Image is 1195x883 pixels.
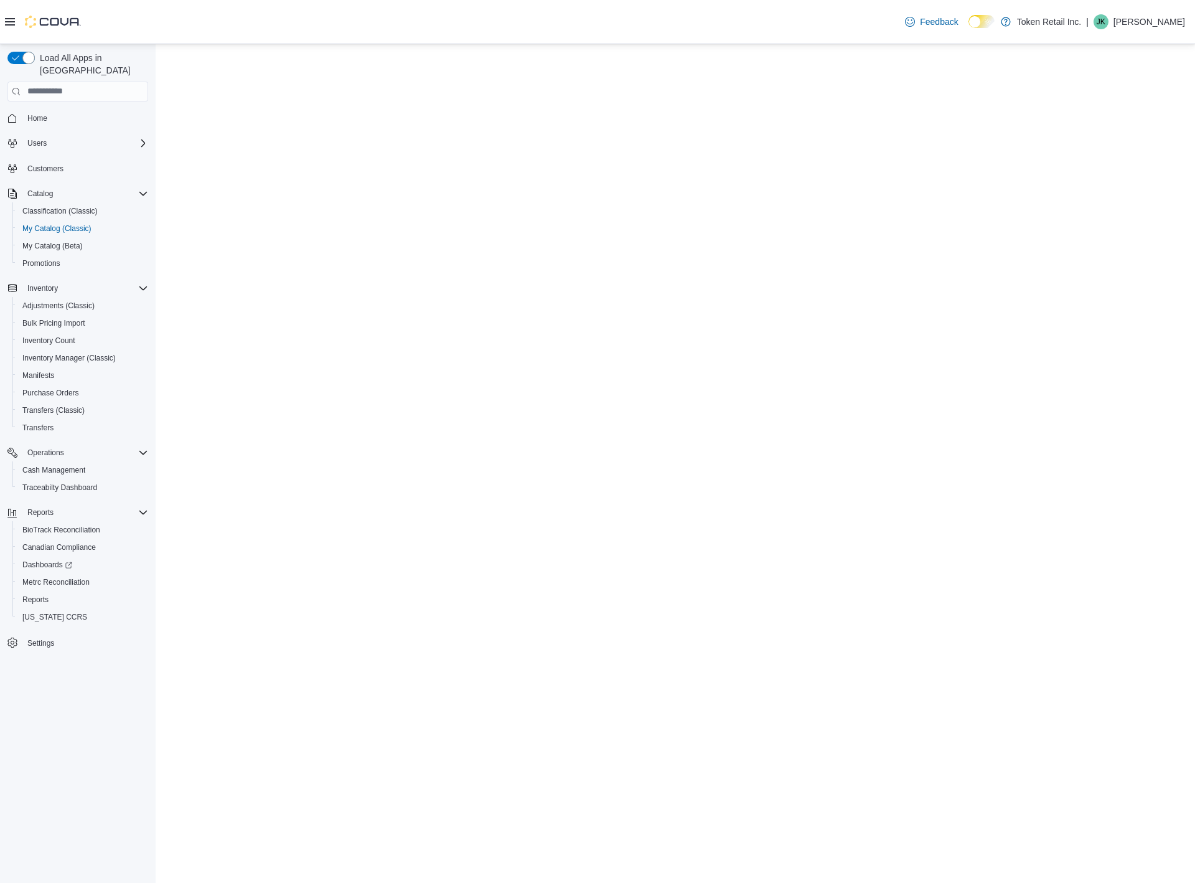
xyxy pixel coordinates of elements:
[17,420,148,435] span: Transfers
[12,314,153,332] button: Bulk Pricing Import
[2,185,153,202] button: Catalog
[22,206,98,216] span: Classification (Classic)
[22,258,60,268] span: Promotions
[27,508,54,517] span: Reports
[1017,14,1082,29] p: Token Retail Inc.
[22,136,148,151] span: Users
[22,405,85,415] span: Transfers (Classic)
[968,15,995,28] input: Dark Mode
[12,574,153,591] button: Metrc Reconciliation
[27,164,63,174] span: Customers
[17,204,103,219] a: Classification (Classic)
[17,368,59,383] a: Manifests
[17,463,148,478] span: Cash Management
[1113,14,1185,29] p: [PERSON_NAME]
[17,238,148,253] span: My Catalog (Beta)
[17,592,54,607] a: Reports
[12,349,153,367] button: Inventory Manager (Classic)
[27,448,64,458] span: Operations
[17,557,148,572] span: Dashboards
[22,577,90,587] span: Metrc Reconciliation
[17,385,84,400] a: Purchase Orders
[17,420,59,435] a: Transfers
[17,480,148,495] span: Traceabilty Dashboard
[17,351,148,366] span: Inventory Manager (Classic)
[27,283,58,293] span: Inventory
[12,479,153,496] button: Traceabilty Dashboard
[2,135,153,152] button: Users
[17,522,105,537] a: BioTrack Reconciliation
[22,388,79,398] span: Purchase Orders
[17,403,148,418] span: Transfers (Classic)
[2,159,153,177] button: Customers
[12,461,153,479] button: Cash Management
[2,109,153,127] button: Home
[968,28,969,29] span: Dark Mode
[12,297,153,314] button: Adjustments (Classic)
[12,384,153,402] button: Purchase Orders
[22,136,52,151] button: Users
[12,591,153,608] button: Reports
[22,636,59,651] a: Settings
[17,256,148,271] span: Promotions
[12,556,153,574] a: Dashboards
[17,575,95,590] a: Metrc Reconciliation
[12,255,153,272] button: Promotions
[22,301,95,311] span: Adjustments (Classic)
[12,237,153,255] button: My Catalog (Beta)
[22,186,58,201] button: Catalog
[7,104,148,684] nav: Complex example
[17,610,148,625] span: Washington CCRS
[22,110,148,126] span: Home
[25,16,81,28] img: Cova
[17,256,65,271] a: Promotions
[17,298,100,313] a: Adjustments (Classic)
[2,633,153,651] button: Settings
[2,504,153,521] button: Reports
[22,111,52,126] a: Home
[22,336,75,346] span: Inventory Count
[12,202,153,220] button: Classification (Classic)
[900,9,963,34] a: Feedback
[22,525,100,535] span: BioTrack Reconciliation
[27,113,47,123] span: Home
[17,480,102,495] a: Traceabilty Dashboard
[17,385,148,400] span: Purchase Orders
[17,351,121,366] a: Inventory Manager (Classic)
[17,540,101,555] a: Canadian Compliance
[12,539,153,556] button: Canadian Compliance
[17,522,148,537] span: BioTrack Reconciliation
[17,557,77,572] a: Dashboards
[17,592,148,607] span: Reports
[27,189,53,199] span: Catalog
[12,220,153,237] button: My Catalog (Classic)
[27,138,47,148] span: Users
[1086,14,1089,29] p: |
[22,161,68,176] a: Customers
[22,635,148,650] span: Settings
[17,368,148,383] span: Manifests
[17,333,148,348] span: Inventory Count
[22,612,87,622] span: [US_STATE] CCRS
[12,332,153,349] button: Inventory Count
[22,560,72,570] span: Dashboards
[17,610,92,625] a: [US_STATE] CCRS
[22,465,85,475] span: Cash Management
[12,608,153,626] button: [US_STATE] CCRS
[17,204,148,219] span: Classification (Classic)
[22,445,69,460] button: Operations
[17,238,88,253] a: My Catalog (Beta)
[22,281,63,296] button: Inventory
[12,402,153,419] button: Transfers (Classic)
[22,318,85,328] span: Bulk Pricing Import
[17,575,148,590] span: Metrc Reconciliation
[17,316,90,331] a: Bulk Pricing Import
[17,403,90,418] a: Transfers (Classic)
[22,241,83,251] span: My Catalog (Beta)
[2,280,153,297] button: Inventory
[22,445,148,460] span: Operations
[35,52,148,77] span: Load All Apps in [GEOGRAPHIC_DATA]
[17,333,80,348] a: Inventory Count
[22,483,97,493] span: Traceabilty Dashboard
[1094,14,1108,29] div: Jamie Kaye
